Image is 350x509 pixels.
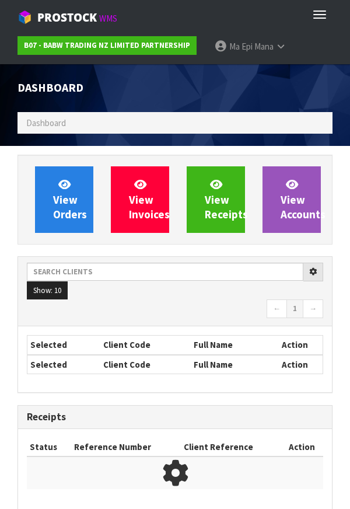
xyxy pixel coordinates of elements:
[281,438,323,456] th: Action
[27,299,323,320] nav: Page navigation
[17,81,83,95] span: Dashboard
[129,177,170,221] span: View Invoices
[99,13,117,24] small: WMS
[303,299,323,318] a: →
[27,412,323,423] h3: Receipts
[268,355,323,374] th: Action
[100,355,191,374] th: Client Code
[37,10,97,25] span: ProStock
[205,177,248,221] span: View Receipts
[27,355,100,374] th: Selected
[17,36,197,55] a: B07 - BABW TRADING NZ LIMITED PARTNERSHIP
[26,117,66,128] span: Dashboard
[191,355,268,374] th: Full Name
[27,336,100,354] th: Selected
[229,41,253,52] span: Ma Epi
[53,177,87,221] span: View Orders
[262,166,321,233] a: ViewAccounts
[111,166,169,233] a: ViewInvoices
[35,166,93,233] a: ViewOrders
[181,438,281,456] th: Client Reference
[17,10,32,25] img: cube-alt.png
[27,438,71,456] th: Status
[187,166,245,233] a: ViewReceipts
[24,40,190,50] strong: B07 - BABW TRADING NZ LIMITED PARTNERSHIP
[254,41,274,52] span: Mana
[100,336,191,354] th: Client Code
[27,281,68,300] button: Show: 10
[286,299,303,318] a: 1
[191,336,268,354] th: Full Name
[71,438,181,456] th: Reference Number
[267,299,287,318] a: ←
[268,336,323,354] th: Action
[281,177,325,221] span: View Accounts
[27,263,303,281] input: Search clients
